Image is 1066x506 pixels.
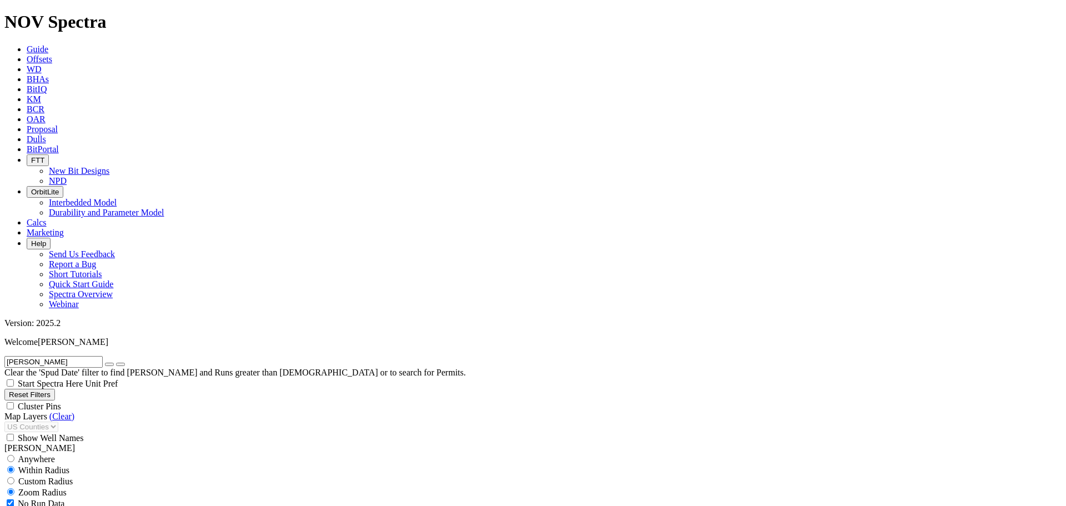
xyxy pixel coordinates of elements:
a: Dulls [27,134,46,144]
button: OrbitLite [27,186,63,198]
a: BitIQ [27,84,47,94]
span: [PERSON_NAME] [38,337,108,347]
button: Help [27,238,51,249]
a: Interbedded Model [49,198,117,207]
a: NPD [49,176,67,186]
h1: NOV Spectra [4,12,1062,32]
span: Zoom Radius [18,488,67,497]
div: [PERSON_NAME] [4,443,1062,453]
a: Calcs [27,218,47,227]
span: Help [31,239,46,248]
span: Anywhere [18,454,55,464]
a: Short Tutorials [49,269,102,279]
a: KM [27,94,41,104]
a: Quick Start Guide [49,279,113,289]
a: Send Us Feedback [49,249,115,259]
a: Report a Bug [49,259,96,269]
a: Offsets [27,54,52,64]
p: Welcome [4,337,1062,347]
span: FTT [31,156,44,164]
a: Marketing [27,228,64,237]
a: BitPortal [27,144,59,154]
span: Start Spectra Here [18,379,83,388]
button: FTT [27,154,49,166]
a: Proposal [27,124,58,134]
a: Guide [27,44,48,54]
a: OAR [27,114,46,124]
a: WD [27,64,42,74]
div: Version: 2025.2 [4,318,1062,328]
span: Map Layers [4,412,47,421]
input: Search [4,356,103,368]
a: Durability and Parameter Model [49,208,164,217]
span: Custom Radius [18,477,73,486]
span: OrbitLite [31,188,59,196]
span: Within Radius [18,465,69,475]
a: Webinar [49,299,79,309]
a: New Bit Designs [49,166,109,176]
a: BCR [27,104,44,114]
a: (Clear) [49,412,74,421]
button: Reset Filters [4,389,55,400]
span: Clear the 'Spud Date' filter to find [PERSON_NAME] and Runs greater than [DEMOGRAPHIC_DATA] or to... [4,368,466,377]
a: Spectra Overview [49,289,113,299]
span: Unit Pref [85,379,118,388]
span: Show Well Names [18,433,83,443]
input: Start Spectra Here [7,379,14,387]
span: Cluster Pins [18,402,61,411]
a: BHAs [27,74,49,84]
